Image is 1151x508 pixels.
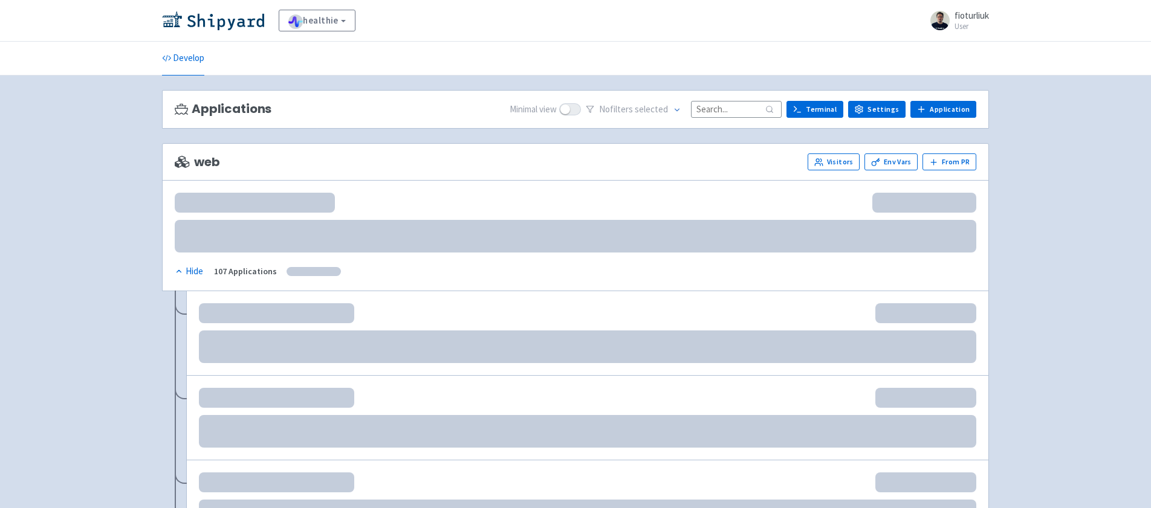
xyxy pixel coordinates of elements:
span: web [175,155,219,169]
div: 107 Applications [214,265,277,278]
button: Hide [175,265,204,278]
a: Develop [162,42,204,76]
a: healthie [279,10,355,31]
button: From PR [922,153,976,170]
a: Application [910,101,976,118]
a: Terminal [786,101,843,118]
small: User [955,22,989,30]
span: selected [635,103,668,115]
input: Search... [691,101,782,117]
img: Shipyard logo [162,11,264,30]
div: Hide [175,265,203,278]
span: No filter s [599,103,668,117]
a: Visitors [808,153,860,170]
a: Settings [848,101,906,118]
a: Env Vars [864,153,918,170]
a: fioturliuk User [923,11,989,30]
span: Minimal view [510,103,557,117]
span: fioturliuk [955,10,989,21]
h3: Applications [175,102,271,116]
